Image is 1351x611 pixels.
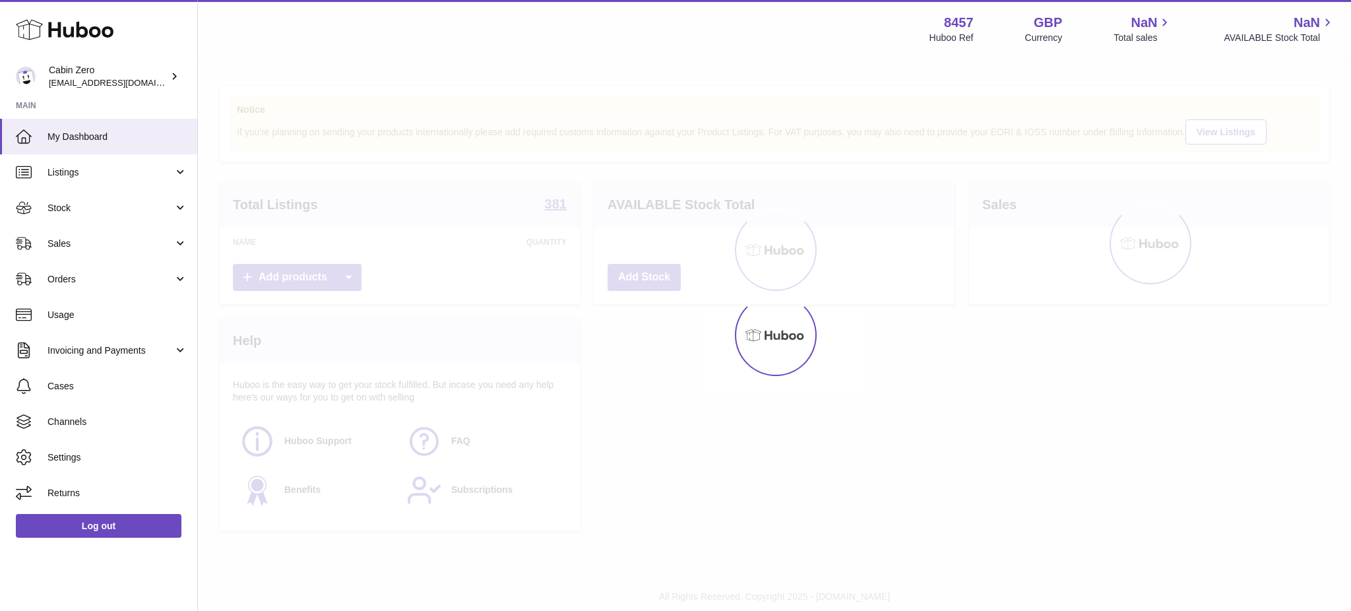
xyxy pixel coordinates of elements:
[47,309,187,321] span: Usage
[47,487,187,499] span: Returns
[47,166,173,179] span: Listings
[1224,32,1335,44] span: AVAILABLE Stock Total
[1114,32,1172,44] span: Total sales
[47,416,187,428] span: Channels
[1025,32,1063,44] div: Currency
[929,32,974,44] div: Huboo Ref
[1224,14,1335,44] a: NaN AVAILABLE Stock Total
[1034,14,1062,32] strong: GBP
[47,131,187,143] span: My Dashboard
[47,202,173,214] span: Stock
[1131,14,1157,32] span: NaN
[1294,14,1320,32] span: NaN
[47,344,173,357] span: Invoicing and Payments
[16,67,36,86] img: internalAdmin-8457@internal.huboo.com
[47,451,187,464] span: Settings
[47,238,173,250] span: Sales
[16,514,181,538] a: Log out
[47,273,173,286] span: Orders
[49,77,194,88] span: [EMAIL_ADDRESS][DOMAIN_NAME]
[49,64,168,89] div: Cabin Zero
[944,14,974,32] strong: 8457
[47,380,187,393] span: Cases
[1114,14,1172,44] a: NaN Total sales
